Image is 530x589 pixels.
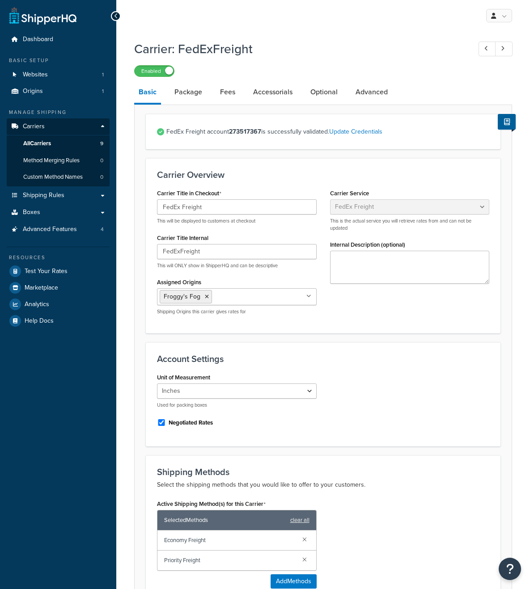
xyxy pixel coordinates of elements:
[7,221,110,238] a: Advanced Features4
[7,109,110,116] div: Manage Shipping
[23,226,77,233] span: Advanced Features
[495,42,513,56] a: Next Record
[7,152,110,169] a: Method Merging Rules0
[7,280,110,296] a: Marketplace
[7,221,110,238] li: Advanced Features
[169,419,213,427] label: Negotiated Rates
[25,284,58,292] span: Marketplace
[157,262,317,269] p: This will ONLY show in ShipperHQ and can be descriptive
[157,501,266,508] label: Active Shipping Method(s) for this Carrier
[23,140,51,147] span: All Carriers
[166,126,489,138] span: FedEx Freight account is successfully validated.
[157,374,210,381] label: Unit of Measurement
[23,36,53,43] span: Dashboard
[25,268,68,275] span: Test Your Rates
[157,218,317,224] p: This will be displayed to customers at checkout
[164,554,295,567] span: Priority Freight
[164,292,200,301] span: Froggy's Fog
[7,83,110,100] li: Origins
[100,173,103,181] span: 0
[7,57,110,64] div: Basic Setup
[7,204,110,221] a: Boxes
[157,480,489,490] p: Select the shipping methods that you would like to offer to your customers.
[157,354,489,364] h3: Account Settings
[7,152,110,169] li: Method Merging Rules
[7,83,110,100] a: Origins1
[100,157,103,164] span: 0
[23,209,40,216] span: Boxes
[157,170,489,180] h3: Carrier Overview
[7,169,110,185] li: Custom Method Names
[164,514,286,526] span: Selected Methods
[23,123,45,130] span: Carriers
[330,241,405,248] label: Internal Description (optional)
[23,173,83,181] span: Custom Method Names
[498,114,516,130] button: Show Help Docs
[157,467,489,477] h3: Shipping Methods
[157,402,317,408] p: Used for packing boxes
[479,42,496,56] a: Previous Record
[157,308,317,315] p: Shipping Origins this carrier gives rates for
[157,279,201,286] label: Assigned Origins
[101,226,104,233] span: 4
[23,88,43,95] span: Origins
[351,81,392,103] a: Advanced
[7,67,110,83] li: Websites
[170,81,207,103] a: Package
[157,190,221,197] label: Carrier Title in Checkout
[7,313,110,329] a: Help Docs
[157,235,208,241] label: Carrier Title Internal
[290,514,310,526] a: clear all
[7,118,110,186] li: Carriers
[271,574,317,589] button: AddMethods
[7,31,110,48] a: Dashboard
[7,67,110,83] a: Websites1
[216,81,240,103] a: Fees
[164,534,295,547] span: Economy Freight
[102,88,104,95] span: 1
[100,140,103,147] span: 9
[330,190,369,197] label: Carrier Service
[23,192,64,199] span: Shipping Rules
[330,218,490,231] p: This is the actual service you will retrieve rates from and can not be updated
[329,127,382,136] a: Update Credentials
[229,127,261,136] strong: 273517367
[23,157,80,164] span: Method Merging Rules
[134,81,161,105] a: Basic
[7,187,110,204] a: Shipping Rules
[25,317,54,325] span: Help Docs
[249,81,297,103] a: Accessorials
[7,169,110,185] a: Custom Method Names0
[7,254,110,261] div: Resources
[7,118,110,135] a: Carriers
[306,81,342,103] a: Optional
[23,71,48,79] span: Websites
[7,296,110,312] a: Analytics
[102,71,104,79] span: 1
[135,66,174,76] label: Enabled
[7,135,110,152] a: AllCarriers9
[499,558,521,580] button: Open Resource Center
[7,263,110,279] a: Test Your Rates
[134,40,462,58] h1: Carrier: FedExFreight
[25,301,49,308] span: Analytics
